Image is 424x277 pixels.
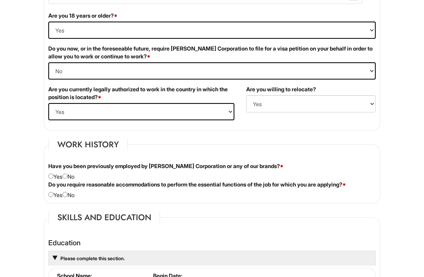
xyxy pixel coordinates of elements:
label: Do you now, or in the foreseeable future, require [PERSON_NAME] Corporation to file for a visa pe... [48,45,376,61]
select: (Yes / No) [48,103,234,121]
select: (Yes / No) [48,22,376,39]
div: Yes No [42,163,382,181]
select: (Yes / No) [246,96,376,113]
div: Yes No [42,181,382,199]
label: Are you 18 years or older? [48,12,117,20]
h4: Education [48,239,376,247]
label: Are you willing to relocate? [246,86,316,94]
legend: Skills and Education [48,212,160,224]
label: Have you been previously employed by [PERSON_NAME] Corporation or any of our brands? [48,163,283,170]
label: Are you currently legally authorized to work in the country in which the position is located? [48,86,234,101]
a: Please complete this section. [60,256,125,262]
label: Do you require reasonable accommodations to perform the essential functions of the job for which ... [48,181,346,189]
select: (Yes / No) [48,63,376,80]
legend: Work History [48,139,128,151]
